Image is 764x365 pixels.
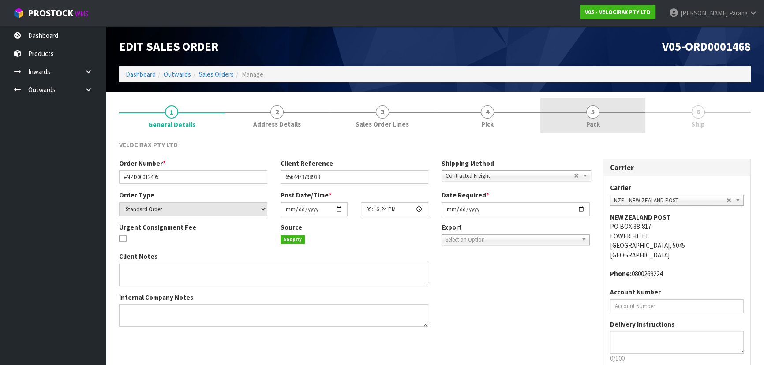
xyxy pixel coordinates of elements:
[164,70,191,78] a: Outwards
[610,212,744,260] address: PO BOX 38-817 LOWER HUTT [GEOGRAPHIC_DATA], 5045 [GEOGRAPHIC_DATA]
[442,159,494,168] label: Shipping Method
[28,7,73,19] span: ProStock
[692,105,705,119] span: 6
[442,223,462,232] label: Export
[119,141,178,149] span: VELOCIRAX PTY LTD
[662,39,751,54] span: V05-ORD0001468
[610,164,744,172] h3: Carrier
[253,119,301,129] span: Address Details
[119,170,267,184] input: Order Number
[610,269,744,278] address: 0800269224
[119,293,193,302] label: Internal Company Notes
[481,119,494,129] span: Pick
[691,119,705,129] span: Ship
[586,105,599,119] span: 5
[119,39,218,54] span: Edit Sales Order
[610,299,744,313] input: Account Number
[680,9,728,17] span: [PERSON_NAME]
[376,105,389,119] span: 3
[75,10,89,18] small: WMS
[242,70,263,78] span: Manage
[446,235,578,245] span: Select an Option
[356,119,409,129] span: Sales Order Lines
[126,70,156,78] a: Dashboard
[165,105,178,119] span: 1
[119,190,154,200] label: Order Type
[729,9,748,17] span: Paraha
[586,119,600,129] span: Pack
[270,105,284,119] span: 2
[610,269,632,278] strong: phone
[281,223,302,232] label: Source
[610,354,744,363] p: 0/100
[281,170,429,184] input: Client Reference
[119,159,166,168] label: Order Number
[119,252,157,261] label: Client Notes
[199,70,234,78] a: Sales Orders
[13,7,24,19] img: cube-alt.png
[281,235,305,244] span: Shopify
[119,223,196,232] label: Urgent Consignment Fee
[610,287,661,297] label: Account Number
[610,320,674,329] label: Delivery Instructions
[442,190,489,200] label: Date Required
[148,120,195,129] span: General Details
[446,171,574,181] span: Contracted Freight
[281,159,333,168] label: Client Reference
[614,195,727,206] span: NZP - NEW ZEALAND POST
[481,105,494,119] span: 4
[585,8,651,16] strong: V05 - VELOCIRAX PTY LTD
[610,213,671,221] strong: NEW ZEALAND POST
[580,5,655,19] a: V05 - VELOCIRAX PTY LTD
[610,183,631,192] label: Carrier
[281,190,332,200] label: Post Date/Time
